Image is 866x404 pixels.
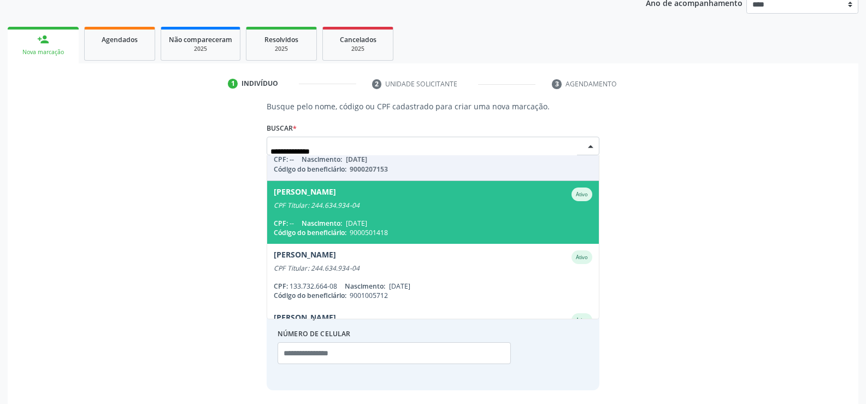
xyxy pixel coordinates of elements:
small: Ativo [576,317,588,324]
div: 2025 [169,45,232,53]
div: -- [274,219,592,228]
div: Indivíduo [241,79,278,89]
div: 2025 [331,45,385,53]
span: CPF: [274,219,288,228]
small: Ativo [576,254,588,261]
div: 2025 [254,45,309,53]
small: Ativo [576,191,588,198]
label: Número de celular [278,325,351,342]
div: 133.732.664-08 [274,282,592,291]
span: Não compareceram [169,35,232,44]
span: [DATE] [346,219,367,228]
div: [PERSON_NAME] [274,313,336,327]
span: Nascimento: [302,219,342,228]
p: Busque pelo nome, código ou CPF cadastrado para criar uma nova marcação. [267,101,599,112]
div: person_add [37,33,49,45]
span: 9001005712 [350,291,388,300]
span: CPF: [274,282,288,291]
div: CPF Titular: 244.634.934-04 [274,201,592,210]
span: Agendados [102,35,138,44]
span: Nascimento: [345,282,385,291]
span: Código do beneficiário: [274,228,346,237]
div: [PERSON_NAME] [274,188,336,201]
div: [PERSON_NAME] [274,250,336,264]
span: Código do beneficiário: [274,291,346,300]
span: [DATE] [389,282,410,291]
div: Nova marcação [15,48,71,56]
div: 1 [228,79,238,89]
span: Resolvidos [264,35,298,44]
span: 9000501418 [350,228,388,237]
label: Buscar [267,120,297,137]
span: Cancelados [340,35,376,44]
div: CPF Titular: 244.634.934-04 [274,264,592,273]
